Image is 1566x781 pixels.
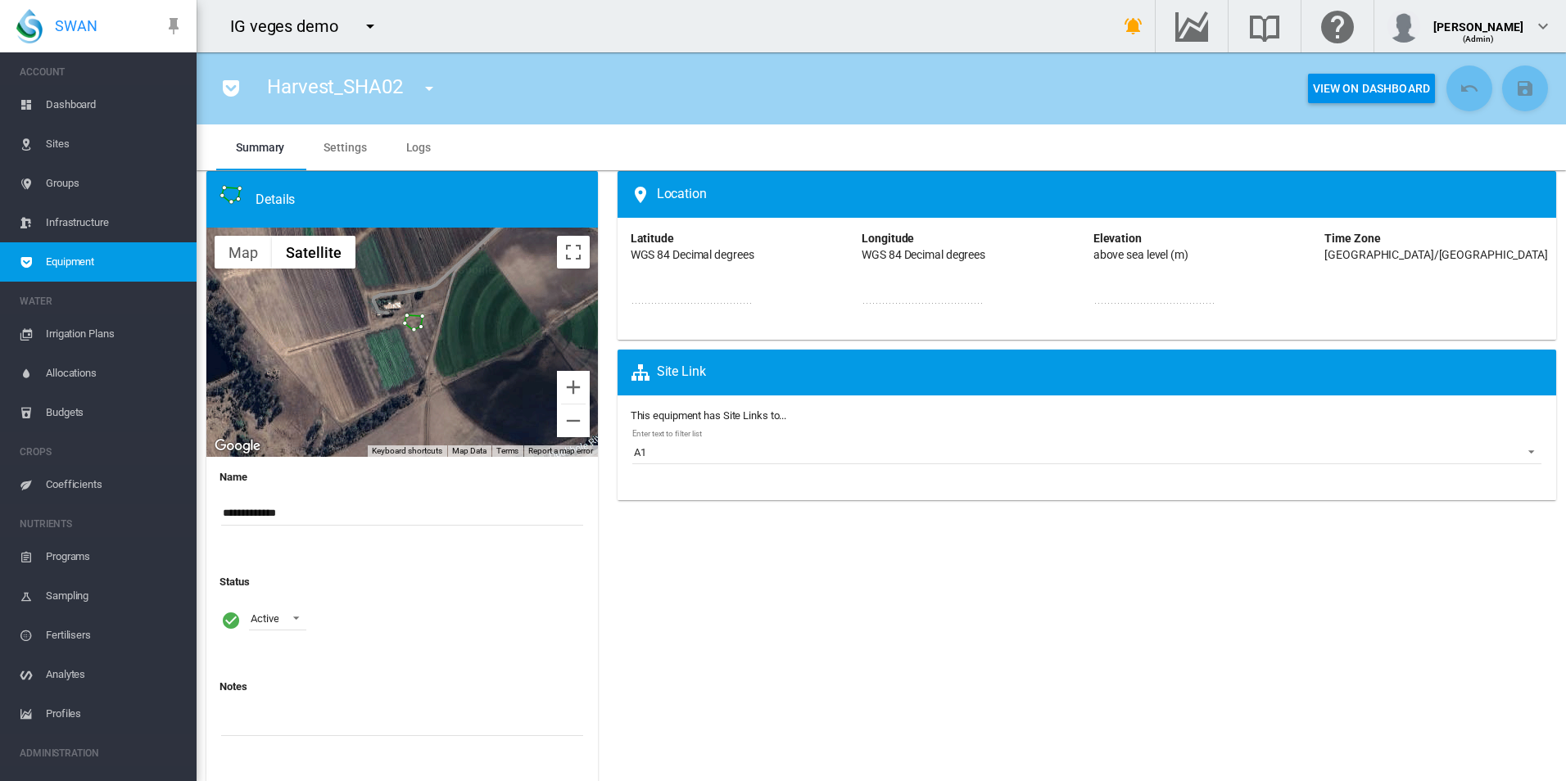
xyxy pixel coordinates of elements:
span: Coefficients [46,465,183,504]
div: A 'Site Link' will cause the equipment to appear on the Site Map and Site Equipment list [624,363,1556,382]
md-icon: Go to the Data Hub [1172,16,1211,36]
div: Time Zone [1324,231,1380,247]
button: icon-bell-ring [1117,10,1150,43]
span: Settings [324,141,366,154]
div: [PERSON_NAME] [1433,12,1523,29]
div: Latitude [631,231,674,247]
div: above sea level (m) [1093,247,1188,264]
md-icon: Click here for help [1318,16,1357,36]
div: Longitude [862,231,914,247]
div: IG veges demo [230,15,353,38]
div: Active [251,612,278,625]
span: Logs [406,141,432,154]
span: CROPS [20,439,183,465]
span: NUTRIENTS [20,511,183,537]
span: Equipment [46,242,183,282]
md-icon: icon-pocket [221,79,241,98]
span: Budgets [46,393,183,432]
span: Fertilisers [46,616,183,655]
md-icon: icon-pin [164,16,183,36]
a: Report a map error [528,446,592,455]
span: Allocations [46,354,183,393]
button: View On Dashboard [1308,74,1435,103]
button: Zoom out [557,404,590,437]
span: Sites [46,124,183,164]
button: Show street map [215,236,272,269]
md-icon: icon-content-save [1515,79,1535,98]
img: profile.jpg [1387,10,1420,43]
button: icon-pocket [215,72,247,105]
img: SWAN-Landscape-Logo-Colour-drop.png [16,9,43,43]
span: ADMINISTRATION [20,740,183,766]
div: Harvest_SHA02 [402,313,425,342]
div: WGS 84 Decimal degrees [631,247,754,264]
button: Toggle fullscreen view [557,236,590,269]
md-icon: icon-menu-down [360,16,380,36]
md-icon: icon-map-marker [631,185,657,205]
span: Dashboard [46,85,183,124]
button: Map Data [452,445,487,457]
button: Save Changes [1502,65,1548,111]
span: Site Link [631,363,706,382]
span: Sampling [46,576,183,616]
a: Terms [496,446,519,455]
md-icon: icon-menu-down [419,79,439,98]
span: Profiles [46,694,183,734]
md-select: Enter text to filter list: A1 [632,440,1541,464]
span: Location [631,185,707,205]
span: ACCOUNT [20,59,183,85]
button: icon-menu-down [413,72,446,105]
span: Analytes [46,655,183,694]
span: WATER [20,288,183,314]
div: [GEOGRAPHIC_DATA]/[GEOGRAPHIC_DATA] [1324,247,1548,264]
div: WGS 84 Decimal degrees [862,247,985,264]
span: SWAN [55,16,97,36]
b: Notes [220,680,247,693]
md-icon: icon-sitemap [631,363,657,382]
span: Summary [236,141,284,154]
button: icon-menu-down [354,10,387,43]
div: Elevation [1093,231,1142,247]
i: Active [221,610,241,630]
label: This equipment has Site Links to... [631,409,1543,423]
img: Google [210,436,265,457]
span: (Admin) [1463,34,1495,43]
span: Irrigation Plans [46,314,183,354]
span: Programs [46,537,183,576]
img: 3.svg [220,185,242,214]
button: Show satellite imagery [272,236,355,269]
button: Cancel Changes [1446,65,1492,111]
md-icon: icon-chevron-down [1533,16,1553,36]
div: Site Health Area [220,185,598,214]
md-icon: Search the knowledge base [1245,16,1284,36]
b: Status [220,576,249,588]
a: Open this area in Google Maps (opens a new window) [210,436,265,457]
span: Infrastructure [46,203,183,242]
span: Groups [46,164,183,203]
span: Harvest_SHA02 [267,75,403,98]
md-icon: icon-undo [1460,79,1479,98]
b: Name [220,471,247,483]
div: A1 [634,445,646,460]
md-icon: icon-bell-ring [1124,16,1143,36]
button: Zoom in [557,371,590,404]
button: Keyboard shortcuts [372,445,442,457]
